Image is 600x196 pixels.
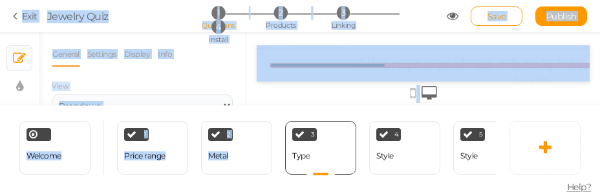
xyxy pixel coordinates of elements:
[274,6,288,19] span: 2
[52,82,69,91] span: View
[117,121,188,175] div: 1 Price range
[369,121,440,175] div: 4 Style
[13,10,37,23] a: Exit
[394,131,399,138] span: 4
[336,6,350,19] span: 3
[19,121,91,175] div: Welcome
[27,151,61,160] span: Welcome
[332,21,355,30] span: Linking
[157,42,173,67] a: Info
[87,42,117,67] a: Settings
[376,151,394,160] div: Style
[208,151,228,160] div: Metal
[47,8,109,24] div: Jewelry Quiz
[460,151,478,160] div: Style
[209,35,228,43] span: Install
[227,131,231,138] span: 2
[471,6,522,26] div: Save
[313,6,373,19] li: 3 Linking
[567,181,592,193] span: Help?
[211,19,225,33] span: 4
[201,121,272,175] div: 2 Metal
[144,131,147,138] span: 1
[479,131,483,138] span: 5
[124,151,166,160] div: Price range
[292,151,310,160] div: Type
[188,6,248,19] li: 1 Questions
[266,21,296,30] span: Products
[487,11,506,21] span: Save
[52,42,80,67] a: General
[211,6,225,19] span: 1
[285,121,356,175] div: 3 Type
[251,6,311,19] li: 2 Products
[546,11,577,21] span: Publish
[453,121,524,175] div: 5 Style
[311,131,315,138] span: 3
[188,19,248,33] li: 4 Install
[123,42,151,67] a: Display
